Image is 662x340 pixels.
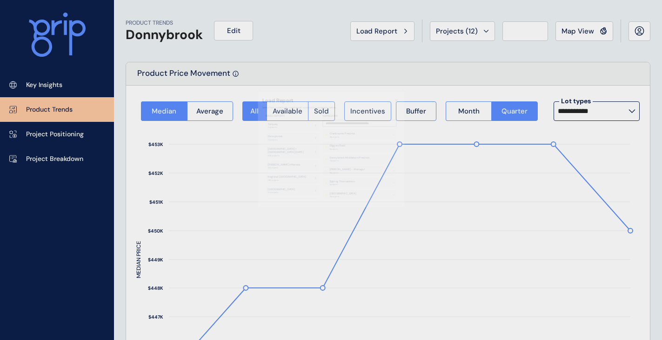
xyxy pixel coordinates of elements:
[26,80,62,90] p: Key Insights
[436,27,478,36] span: Projects ( 12 )
[350,21,415,41] button: Load Report
[430,21,495,41] button: Projects (12)
[562,27,594,36] span: Map View
[26,105,73,114] p: Product Trends
[227,26,241,35] span: Edit
[137,68,230,85] p: Product Price Movement
[126,27,203,43] h1: Donnybrook
[26,130,84,139] p: Project Positioning
[356,27,397,36] span: Load Report
[214,21,253,40] button: Edit
[555,21,613,41] button: Map View
[126,19,203,27] p: PRODUCT TRENDS
[26,154,83,164] p: Project Breakdown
